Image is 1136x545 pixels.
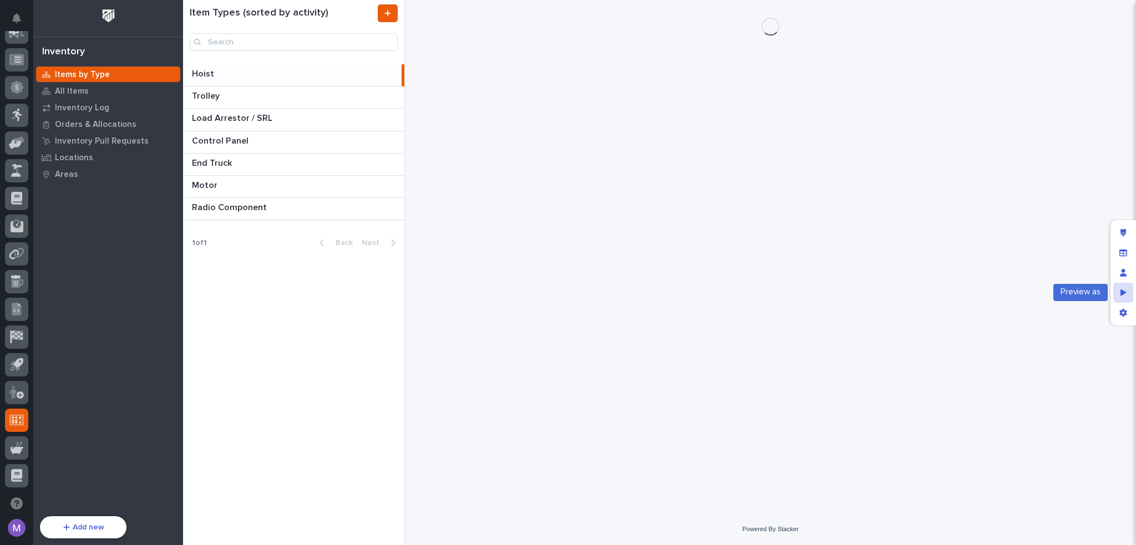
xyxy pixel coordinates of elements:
a: 📖Help Docs [7,135,65,155]
a: 🔗Onboarding Call [65,135,146,155]
div: 📖 [11,141,20,150]
div: Manage users [1113,263,1133,283]
button: Next [357,238,404,248]
img: 1736555164131-43832dd5-751b-4058-ba23-39d91318e5a0 [22,268,31,277]
a: Items by Type [33,66,183,83]
img: 1736555164131-43832dd5-751b-4058-ba23-39d91318e5a0 [22,238,31,247]
p: 1 of 1 [183,230,216,257]
a: Areas [33,166,183,182]
a: Inventory Pull Requests [33,133,183,149]
img: 4614488137333_bcb353cd0bb836b1afe7_72.png [23,171,43,191]
a: Control PanelControl Panel [183,131,404,154]
img: Workspace Logo [98,6,119,26]
span: 9:03 AM [98,237,125,246]
span: Onboarding Call [80,140,141,151]
span: Pylon [110,292,134,300]
span: Help Docs [22,140,60,151]
div: Past conversations [11,210,74,218]
h1: Item Types (sorted by activity) [190,7,376,19]
a: Locations [33,149,183,166]
span: Next [362,239,386,247]
button: See all [172,207,202,221]
span: [DATE] [98,267,121,276]
a: End TruckEnd Truck [183,154,404,176]
p: All Items [55,86,89,96]
a: MotorMotor [183,176,404,198]
a: All Items [33,83,183,99]
p: Motor [192,178,220,191]
p: Welcome 👋 [11,44,202,62]
a: Load Arrestor / SRLLoad Arrestor / SRL [183,109,404,131]
span: Back [329,239,353,247]
img: Brittany [11,257,29,274]
a: Orders & Allocations [33,116,183,133]
div: We're available if you need us! [50,182,153,191]
p: Locations [55,153,93,163]
a: Powered byPylon [78,292,134,300]
p: Hoist [192,67,216,79]
button: users-avatar [5,516,28,539]
div: Manage fields and data [1113,243,1133,263]
button: Notifications [5,7,28,30]
span: [PERSON_NAME] [34,237,90,246]
a: Powered By Stacker [742,526,798,532]
p: Load Arrestor / SRL [192,111,275,124]
span: [PERSON_NAME] [34,267,90,276]
p: Inventory Log [55,103,109,113]
a: HoistHoist [183,64,404,86]
button: Open support chat [5,492,28,515]
a: TrolleyTrolley [183,86,404,109]
p: End Truck [192,156,234,169]
p: Trolley [192,89,222,101]
p: Areas [55,170,78,180]
p: Orders & Allocations [55,120,136,130]
span: • [92,237,96,246]
button: Start new chat [189,175,202,188]
div: Preview as [1113,283,1133,303]
div: 🔗 [69,141,78,150]
img: Brittany [11,227,29,245]
img: Stacker [11,11,33,33]
span: • [92,267,96,276]
a: Radio ComponentRadio Component [183,198,404,220]
p: How can we help? [11,62,202,79]
p: Control Panel [192,134,251,146]
input: Search [190,33,398,51]
div: Edit layout [1113,223,1133,243]
p: Radio Component [192,200,269,213]
div: Inventory [42,46,85,58]
button: Add new [40,516,126,538]
p: Items by Type [55,70,110,80]
a: Inventory Log [33,99,183,116]
button: Back [311,238,357,248]
div: App settings [1113,303,1133,323]
img: 1736555164131-43832dd5-751b-4058-ba23-39d91318e5a0 [11,171,31,191]
p: Inventory Pull Requests [55,136,149,146]
div: Notifications [14,13,28,31]
div: Start new chat [50,171,182,182]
